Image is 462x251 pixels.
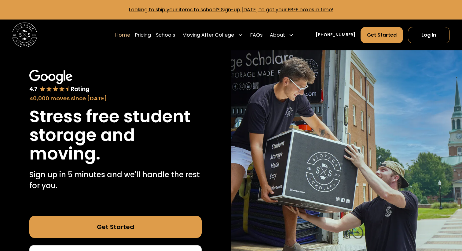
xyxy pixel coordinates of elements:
[250,27,262,44] a: FAQs
[267,27,296,44] div: About
[316,32,355,38] a: [PHONE_NUMBER]
[29,107,202,163] h1: Stress free student storage and moving.
[29,216,202,238] a: Get Started
[129,6,333,13] a: Looking to ship your items to school? Sign-up [DATE] to get your FREE boxes in time!
[12,23,37,47] img: Storage Scholars main logo
[270,31,285,39] div: About
[408,27,450,43] a: Log In
[361,27,403,43] a: Get Started
[180,27,245,44] div: Moving After College
[156,27,175,44] a: Schools
[29,169,202,191] p: Sign up in 5 minutes and we'll handle the rest for you.
[115,27,130,44] a: Home
[29,94,202,102] div: 40,000 moves since [DATE]
[182,31,234,39] div: Moving After College
[135,27,151,44] a: Pricing
[29,70,90,93] img: Google 4.7 star rating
